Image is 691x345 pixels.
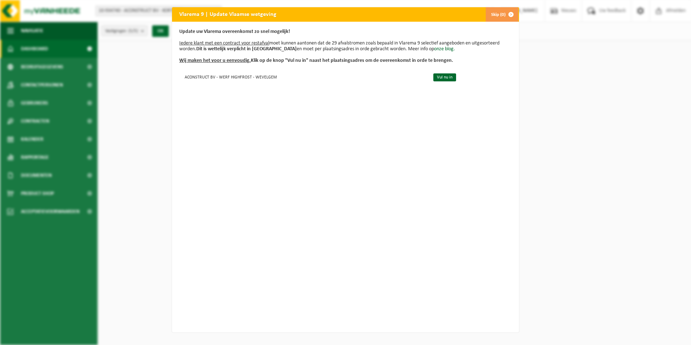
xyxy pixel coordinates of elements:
b: Dit is wettelijk verplicht in [GEOGRAPHIC_DATA] [196,46,297,52]
u: Iedere klant met een contract voor restafval [179,41,269,46]
b: Update uw Vlarema overeenkomst zo snel mogelijk! [179,29,290,34]
h2: Vlarema 9 | Update Vlaamse wetgeving [172,7,284,21]
u: Wij maken het voor u eenvoudig. [179,58,251,63]
a: Vul nu in [433,73,456,81]
button: Skip (0) [485,7,518,22]
td: ACONSTRUCT BV - WERF HIGHFROST - WEVELGEM [179,71,427,83]
b: Klik op de knop "Vul nu in" naast het plaatsingsadres om de overeenkomst in orde te brengen. [179,58,453,63]
p: moet kunnen aantonen dat de 29 afvalstromen zoals bepaald in Vlarema 9 selectief aangeboden en ui... [179,29,512,64]
a: onze blog. [434,46,455,52]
